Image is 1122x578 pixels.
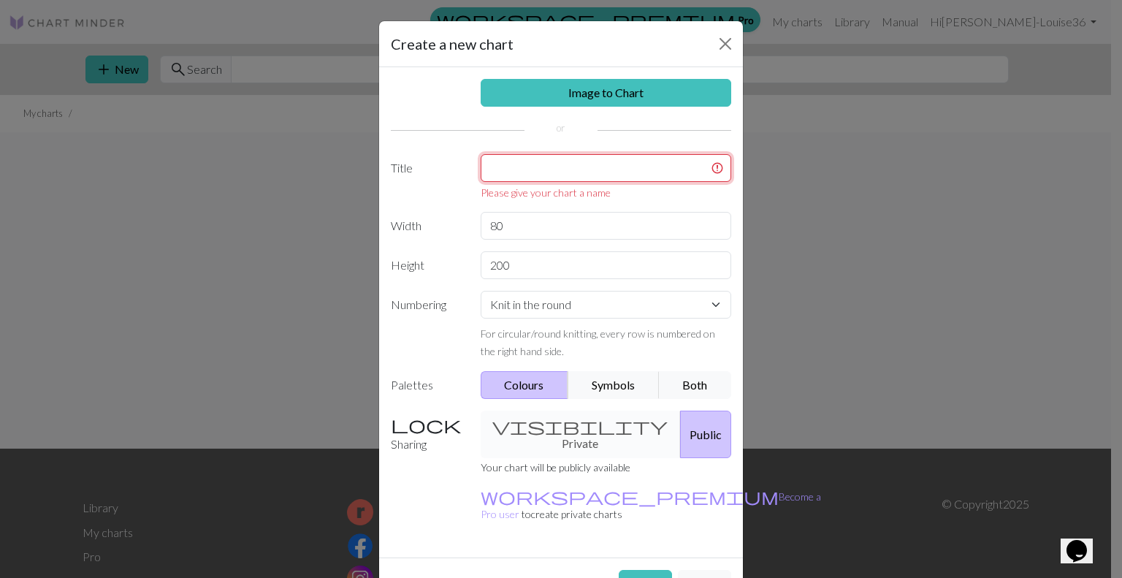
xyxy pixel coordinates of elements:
button: Both [659,371,732,399]
label: Width [382,212,472,240]
label: Numbering [382,291,472,360]
span: workspace_premium [481,486,779,506]
label: Title [382,154,472,200]
button: Close [714,32,737,56]
small: Your chart will be publicly available [481,461,630,474]
button: Colours [481,371,569,399]
small: For circular/round knitting, every row is numbered on the right hand side. [481,327,715,357]
h5: Create a new chart [391,33,514,55]
label: Sharing [382,411,472,458]
label: Height [382,251,472,279]
button: Symbols [568,371,660,399]
a: Become a Pro user [481,490,821,520]
small: to create private charts [481,490,821,520]
button: Public [680,411,731,458]
label: Palettes [382,371,472,399]
iframe: chat widget [1061,520,1107,563]
div: Please give your chart a name [481,185,732,200]
a: Image to Chart [481,79,732,107]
